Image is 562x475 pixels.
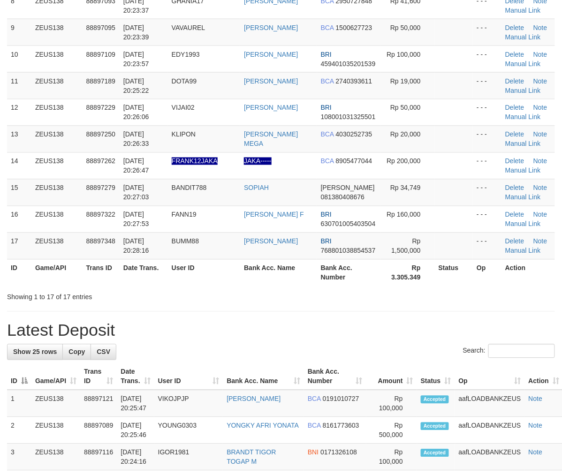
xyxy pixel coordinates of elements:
span: [DATE] 20:27:53 [123,211,149,228]
span: Copy 8161773603 to clipboard [323,422,359,430]
a: BRANDT TIGOR TOGAP M [227,449,276,466]
a: [PERSON_NAME] [227,395,281,403]
span: Copy 081380408676 to clipboard [321,194,365,201]
a: [PERSON_NAME] [244,77,298,85]
a: Copy [62,344,91,360]
span: 88897279 [86,184,115,192]
td: 17 [7,233,31,259]
a: Manual Link [505,194,541,201]
span: BRI [321,51,332,58]
th: Date Trans.: activate to sort column ascending [117,363,154,390]
a: Delete [505,131,524,138]
span: BRI [321,238,332,245]
td: 16 [7,206,31,233]
td: [DATE] 20:24:16 [117,444,154,471]
span: [PERSON_NAME] [321,184,375,192]
span: KLIPON [172,131,196,138]
span: Rp 20,000 [390,131,421,138]
td: ZEUS138 [31,179,83,206]
a: Manual Link [505,60,541,68]
a: YONGKY AFRI YONATA [227,422,299,430]
span: BRI [321,104,332,112]
a: Manual Link [505,87,541,94]
td: ZEUS138 [31,390,80,417]
a: Delete [505,51,524,58]
th: Action [501,259,555,286]
td: - - - [473,152,501,179]
th: User ID [168,259,240,286]
a: Delete [505,24,524,31]
td: - - - [473,99,501,126]
th: Game/API: activate to sort column ascending [31,363,80,390]
a: Note [529,422,543,430]
th: Bank Acc. Name: activate to sort column ascending [223,363,304,390]
span: BCA [308,422,321,430]
td: ZEUS138 [31,206,83,233]
span: 88897095 [86,24,115,31]
td: 13 [7,126,31,152]
th: Op [473,259,501,286]
span: BCA [321,24,334,31]
span: Rp 34,749 [390,184,421,192]
td: YOUNG0303 [154,417,223,444]
span: BCA [321,77,334,85]
span: Show 25 rows [13,348,57,356]
td: aafLOADBANKZEUS [455,390,525,417]
td: [DATE] 20:25:47 [117,390,154,417]
a: Manual Link [505,7,541,14]
td: - - - [473,19,501,45]
a: JAKA----- [244,158,271,165]
td: IGOR1981 [154,444,223,471]
span: [DATE] 20:26:33 [123,131,149,148]
a: Note [533,77,547,85]
span: 88897348 [86,238,115,245]
span: Rp 50,000 [390,104,421,112]
span: FANN19 [172,211,197,219]
td: ZEUS138 [31,417,80,444]
span: 88897250 [86,131,115,138]
th: Trans ID: activate to sort column ascending [80,363,117,390]
td: ZEUS138 [31,19,83,45]
td: 9 [7,19,31,45]
td: - - - [473,72,501,99]
th: Status: activate to sort column ascending [417,363,455,390]
a: Delete [505,104,524,112]
a: Note [533,211,547,219]
a: Note [533,184,547,192]
span: Copy 768801038854537 to clipboard [321,247,376,255]
td: ZEUS138 [31,126,83,152]
span: [DATE] 20:26:47 [123,158,149,174]
span: BANDIT788 [172,184,207,192]
span: Copy 630701005403504 to clipboard [321,220,376,228]
th: Trans ID [83,259,120,286]
a: Note [533,24,547,31]
a: Manual Link [505,33,541,41]
a: Manual Link [505,167,541,174]
td: ZEUS138 [31,444,80,471]
a: Delete [505,184,524,192]
span: DOTA99 [172,77,197,85]
span: 88897262 [86,158,115,165]
td: aafLOADBANKZEUS [455,444,525,471]
th: Bank Acc. Name [240,259,317,286]
a: SOPIAH [244,184,269,192]
span: Copy 2740393611 to clipboard [336,77,372,85]
td: 12 [7,99,31,126]
span: [DATE] 20:25:22 [123,77,149,94]
span: Accepted [421,422,449,430]
a: Manual Link [505,140,541,148]
td: ZEUS138 [31,152,83,179]
a: Manual Link [505,220,541,228]
th: Game/API [31,259,83,286]
span: BRI [321,211,332,219]
a: [PERSON_NAME] F [244,211,304,219]
span: Copy 0191010727 to clipboard [323,395,359,403]
td: Rp 100,000 [366,390,417,417]
h1: Latest Deposit [7,321,555,340]
span: Copy 459401035201539 to clipboard [321,60,376,68]
th: ID: activate to sort column descending [7,363,31,390]
span: 88897322 [86,211,115,219]
a: [PERSON_NAME] [244,24,298,31]
label: Search: [463,344,555,358]
th: ID [7,259,31,286]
